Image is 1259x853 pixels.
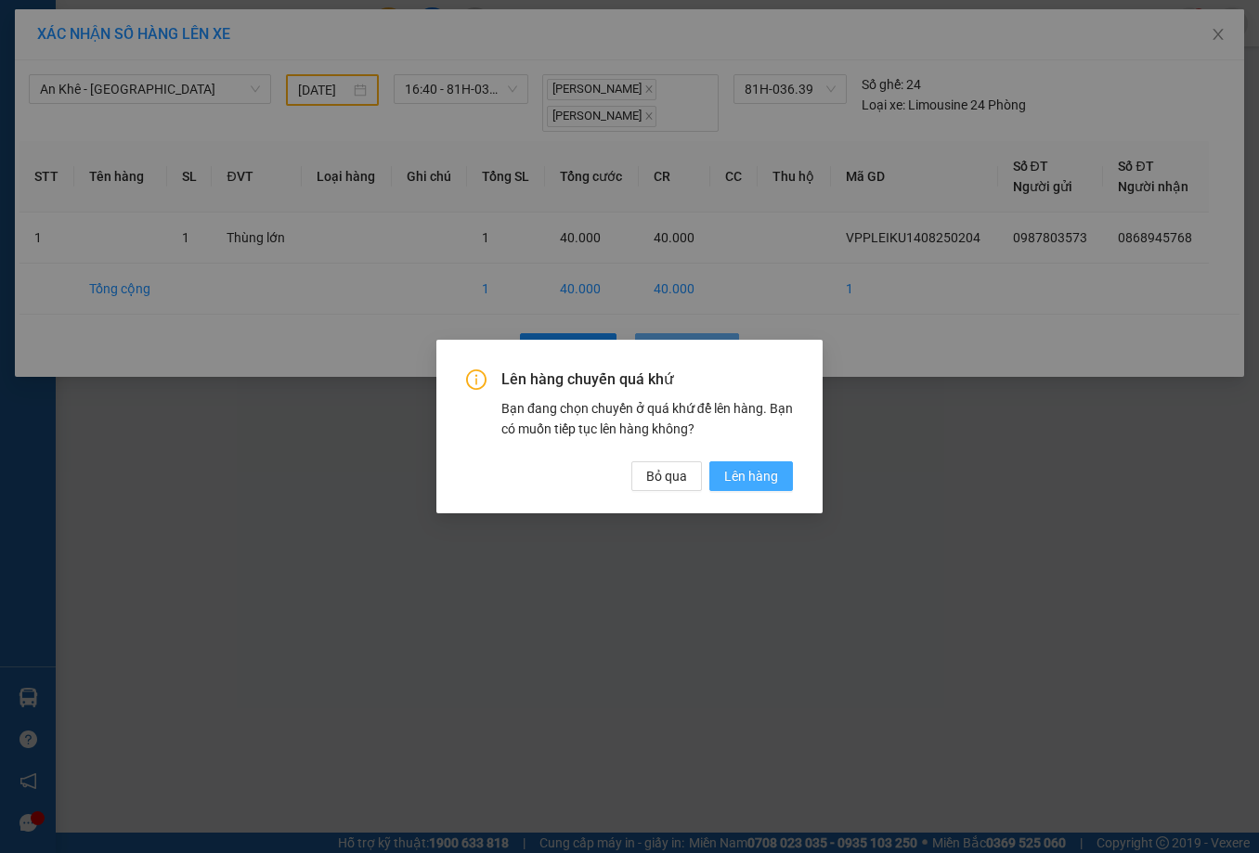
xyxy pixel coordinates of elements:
span: info-circle [466,369,487,390]
span: Bỏ qua [646,466,687,486]
span: Lên hàng [724,466,778,486]
button: Lên hàng [709,461,793,491]
span: Lên hàng chuyến quá khứ [501,369,793,390]
div: Bạn đang chọn chuyến ở quá khứ để lên hàng. Bạn có muốn tiếp tục lên hàng không? [501,398,793,439]
button: Bỏ qua [631,461,702,491]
